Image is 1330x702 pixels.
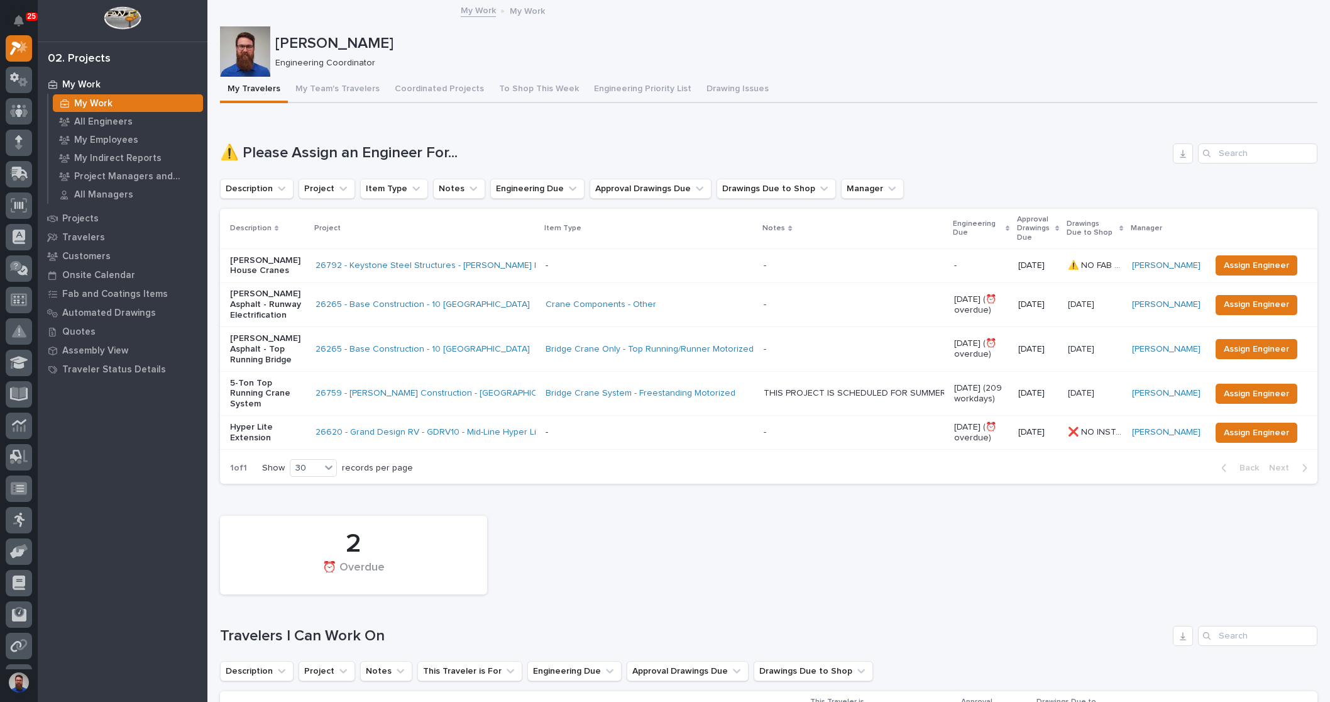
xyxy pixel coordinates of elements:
div: 02. Projects [48,52,111,66]
a: My Employees [48,131,207,148]
span: Next [1269,462,1297,474]
a: My Work [461,3,496,17]
p: All Engineers [74,116,133,128]
tr: Hyper Lite Extension26620 - Grand Design RV - GDRV10 - Mid-Line Hyper Lite Extension -- [DATE] (⏰... [220,416,1317,450]
p: [DATE] (⏰ overdue) [954,294,1008,316]
a: [PERSON_NAME] [1132,388,1201,399]
p: Assembly View [62,345,128,357]
button: Item Type [360,179,428,199]
span: Back [1232,462,1259,474]
p: - [546,260,754,271]
p: [DATE] (⏰ overdue) [954,338,1008,360]
p: Description [230,221,272,235]
a: 26792 - Keystone Steel Structures - [PERSON_NAME] House [316,260,561,271]
a: All Managers [48,186,207,203]
a: Traveler Status Details [38,360,207,379]
p: Hyper Lite Extension [230,422,305,443]
button: Drawing Issues [699,77,776,103]
button: Description [220,661,294,681]
button: Assign Engineer [1216,295,1297,315]
button: Assign Engineer [1216,339,1297,359]
p: Project [314,221,341,235]
p: [DATE] (⏰ overdue) [954,422,1008,443]
tr: [PERSON_NAME] House Cranes26792 - Keystone Steel Structures - [PERSON_NAME] House -- -[DATE]⚠️ NO... [220,248,1317,282]
button: Engineering Priority List [586,77,699,103]
button: Project [299,661,355,681]
a: 26265 - Base Construction - 10 [GEOGRAPHIC_DATA] [316,344,530,355]
button: Next [1264,462,1317,474]
tr: [PERSON_NAME] Asphalt - Runway Electrification26265 - Base Construction - 10 [GEOGRAPHIC_DATA] Cr... [220,282,1317,327]
button: Assign Engineer [1216,423,1297,443]
div: Notifications25 [16,15,32,35]
p: Engineering Coordinator [275,58,1307,69]
p: 25 [28,12,36,21]
button: Approval Drawings Due [590,179,712,199]
p: [PERSON_NAME] Asphalt - Top Running Bridge [230,333,305,365]
p: Approval Drawings Due [1017,213,1052,245]
div: - [764,299,766,310]
a: Onsite Calendar [38,265,207,284]
p: My Indirect Reports [74,153,162,164]
input: Search [1198,143,1317,164]
p: [DATE] [1018,388,1057,399]
a: Quotes [38,322,207,341]
button: To Shop This Week [492,77,586,103]
p: Engineering Due [953,217,1003,240]
div: - [764,427,766,438]
a: Travelers [38,228,207,247]
a: My Work [48,94,207,112]
button: Assign Engineer [1216,255,1297,276]
p: ❌ NO INSTALL DATE! [1068,425,1124,438]
p: [DATE] [1018,344,1057,355]
a: My Work [38,75,207,94]
p: My Work [510,3,545,17]
button: Coordinated Projects [387,77,492,103]
button: Drawings Due to Shop [754,661,873,681]
span: Assign Engineer [1224,342,1289,357]
p: - [954,260,1008,271]
p: [DATE] [1018,299,1057,310]
span: Assign Engineer [1224,386,1289,401]
p: My Employees [74,135,138,146]
p: Automated Drawings [62,308,156,319]
p: Projects [62,213,99,225]
p: Travelers [62,232,105,243]
a: 26759 - [PERSON_NAME] Construction - [GEOGRAPHIC_DATA] Department 5T Bridge Crane [316,388,686,399]
button: Approval Drawings Due [627,661,749,681]
a: My Indirect Reports [48,149,207,167]
p: Traveler Status Details [62,364,166,376]
button: This Traveler is For [417,661,522,681]
p: [DATE] [1018,427,1057,438]
p: Notes [762,221,785,235]
p: Drawings Due to Shop [1067,217,1116,240]
div: 30 [290,462,321,475]
p: Onsite Calendar [62,270,135,281]
button: users-avatar [6,669,32,696]
p: Project Managers and Engineers [74,171,198,182]
a: [PERSON_NAME] [1132,344,1201,355]
span: Assign Engineer [1224,297,1289,312]
a: 26620 - Grand Design RV - GDRV10 - Mid-Line Hyper Lite Extension [316,427,586,438]
a: Bridge Crane System - Freestanding Motorized [546,388,735,399]
a: [PERSON_NAME] [1132,299,1201,310]
p: My Work [74,98,113,109]
div: - [764,344,766,355]
button: Engineering Due [490,179,585,199]
p: 5-Ton Top Running Crane System [230,378,305,409]
p: Quotes [62,326,96,338]
p: Show [262,463,285,474]
p: Manager [1131,221,1162,235]
a: [PERSON_NAME] [1132,260,1201,271]
p: [DATE] [1068,342,1097,355]
div: ⏰ Overdue [241,561,466,588]
button: Notifications [6,8,32,34]
a: All Engineers [48,113,207,130]
p: Item Type [544,221,581,235]
a: 26265 - Base Construction - 10 [GEOGRAPHIC_DATA] [316,299,530,310]
button: Notes [360,661,412,681]
p: Customers [62,251,111,262]
h1: Travelers I Can Work On [220,627,1168,645]
span: Assign Engineer [1224,258,1289,273]
button: Engineering Due [527,661,622,681]
p: [DATE] (209 workdays) [954,383,1008,404]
